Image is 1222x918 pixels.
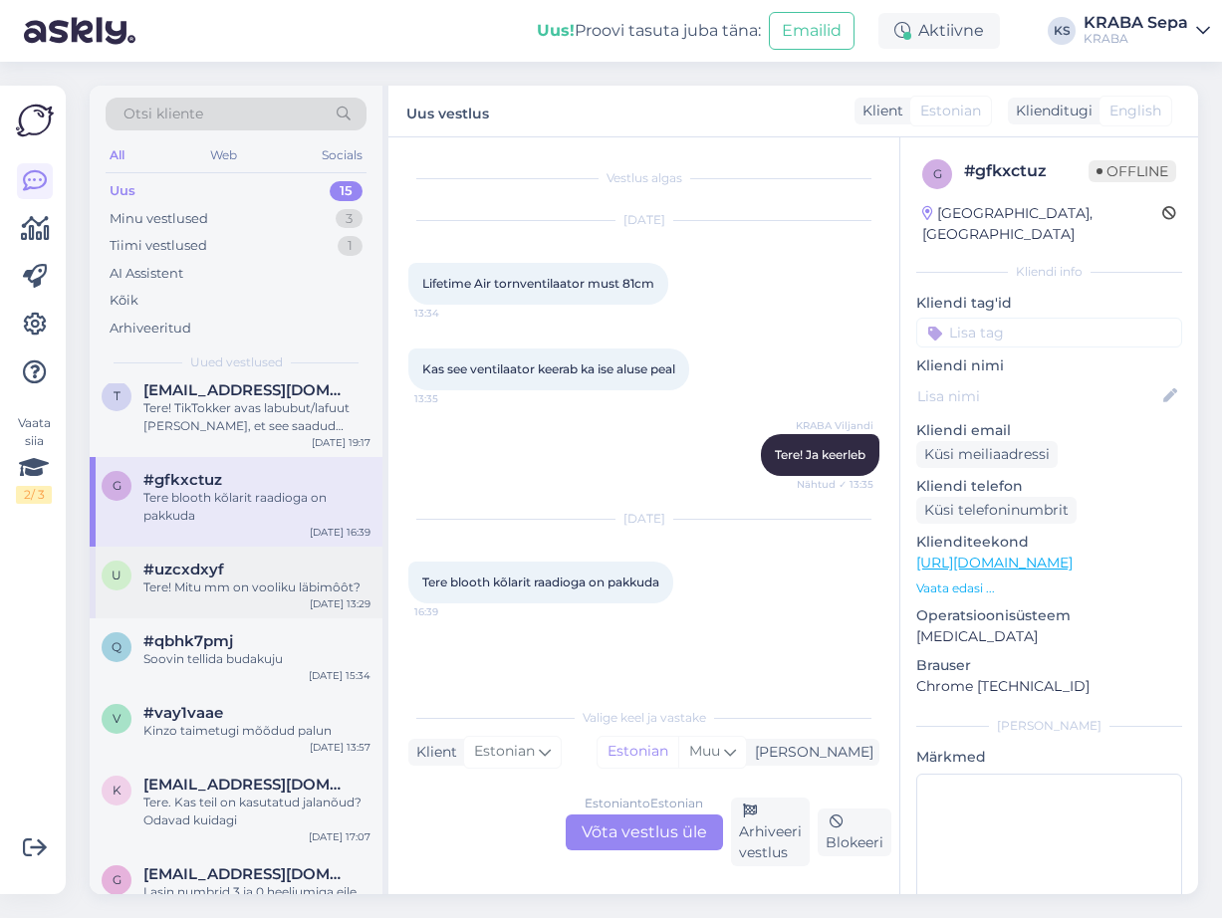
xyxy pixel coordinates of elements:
span: #qbhk7pmj [143,632,233,650]
p: Märkmed [916,747,1182,768]
div: Kõik [110,291,138,311]
span: Offline [1089,160,1176,182]
div: Klient [408,742,457,763]
button: Emailid [769,12,855,50]
label: Uus vestlus [406,98,489,124]
div: [DATE] 17:07 [309,829,370,844]
b: Uus! [537,21,575,40]
span: g [933,166,942,181]
span: v [113,711,121,726]
span: q [112,639,122,654]
div: Soovin tellida budakuju [143,650,370,668]
div: [DATE] 15:34 [309,668,370,683]
div: AI Assistent [110,264,183,284]
div: Klienditugi [1008,101,1093,121]
div: Klient [855,101,903,121]
span: 13:34 [414,306,489,321]
div: KRABA Sepa [1084,15,1188,31]
div: Socials [318,142,367,168]
div: KS [1048,17,1076,45]
div: Aktiivne [878,13,1000,49]
div: [DATE] 19:17 [312,435,370,450]
img: Askly Logo [16,102,54,139]
span: u [112,568,122,582]
span: Lifetime Air tornventilaator must 81cm [422,276,654,291]
div: Vaata siia [16,414,52,504]
div: 15 [330,181,363,201]
div: [PERSON_NAME] [747,742,873,763]
div: [DATE] [408,510,879,528]
div: Tere blooth kõlarit raadioga on pakkuda [143,489,370,525]
span: g [113,478,122,493]
div: [PERSON_NAME] [916,717,1182,735]
div: Uus [110,181,135,201]
p: Kliendi nimi [916,355,1182,376]
div: Estonian [598,737,678,767]
span: 16:39 [414,604,489,619]
span: Tere blooth kõlarit raadioga on pakkuda [422,574,659,589]
span: Nähtud ✓ 13:35 [797,477,873,492]
div: Küsi meiliaadressi [916,441,1058,468]
div: Estonian to Estonian [585,795,703,812]
div: Kliendi info [916,263,1182,281]
div: 3 [336,209,363,229]
span: thomaskristenk@gmail.com [143,381,351,399]
div: [DATE] [408,211,879,229]
span: g [113,872,122,887]
div: 2 / 3 [16,486,52,504]
div: Tere! TikTokker avas labubut/lafuut [PERSON_NAME], et see saadud Krabast. Kas võimalik ka see e-p... [143,399,370,435]
p: Kliendi telefon [916,476,1182,497]
span: Muu [689,742,720,760]
div: [DATE] 13:57 [310,740,370,755]
span: Kas see ventilaator keerab ka ise aluse peal [422,361,675,376]
div: Valige keel ja vastake [408,709,879,727]
div: Küsi telefoninumbrit [916,497,1077,524]
span: #uzcxdxyf [143,561,224,578]
p: Vaata edasi ... [916,579,1182,597]
p: Klienditeekond [916,532,1182,553]
a: [URL][DOMAIN_NAME] [916,554,1073,572]
a: KRABA SepaKRABA [1084,15,1210,47]
span: t [114,388,121,403]
p: Chrome [TECHNICAL_ID] [916,676,1182,697]
div: All [106,142,128,168]
p: Brauser [916,655,1182,676]
span: k [113,783,122,798]
span: KRABA Viljandi [796,418,873,433]
div: 1 [338,236,363,256]
span: Estonian [920,101,981,121]
span: 13:35 [414,391,489,406]
div: Tere! Mitu mm on vooliku läbimôôt? [143,578,370,596]
span: Tere! Ja keerleb [775,447,865,462]
span: #gfkxctuz [143,471,222,489]
div: Võta vestlus üle [566,814,723,850]
span: Uued vestlused [190,353,283,371]
p: Kliendi tag'id [916,293,1182,314]
div: Proovi tasuta juba täna: [537,19,761,43]
span: Estonian [474,741,535,763]
div: Minu vestlused [110,209,208,229]
input: Lisa tag [916,318,1182,347]
div: Arhiveeritud [110,319,191,339]
div: Kinzo taimetugi mõõdud palun [143,722,370,740]
div: [DATE] 16:39 [310,525,370,540]
span: Otsi kliente [123,104,203,124]
span: #vay1vaae [143,704,223,722]
div: [DATE] 13:29 [310,596,370,611]
div: Web [206,142,241,168]
div: Arhiveeri vestlus [731,798,810,866]
span: gerdaliit@hotmail.com [143,865,351,883]
span: English [1109,101,1161,121]
p: [MEDICAL_DATA] [916,626,1182,647]
div: Tiimi vestlused [110,236,207,256]
p: Operatsioonisüsteem [916,605,1182,626]
div: KRABA [1084,31,1188,47]
input: Lisa nimi [917,385,1159,407]
div: Tere. Kas teil on kasutatud jalanõud? Odavad kuidagi [143,794,370,829]
div: Vestlus algas [408,169,879,187]
div: # gfkxctuz [964,159,1089,183]
div: [GEOGRAPHIC_DATA], [GEOGRAPHIC_DATA] [922,203,1162,245]
div: Blokeeri [818,808,891,856]
span: kerliita24@gmail.com [143,776,351,794]
p: Kliendi email [916,420,1182,441]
